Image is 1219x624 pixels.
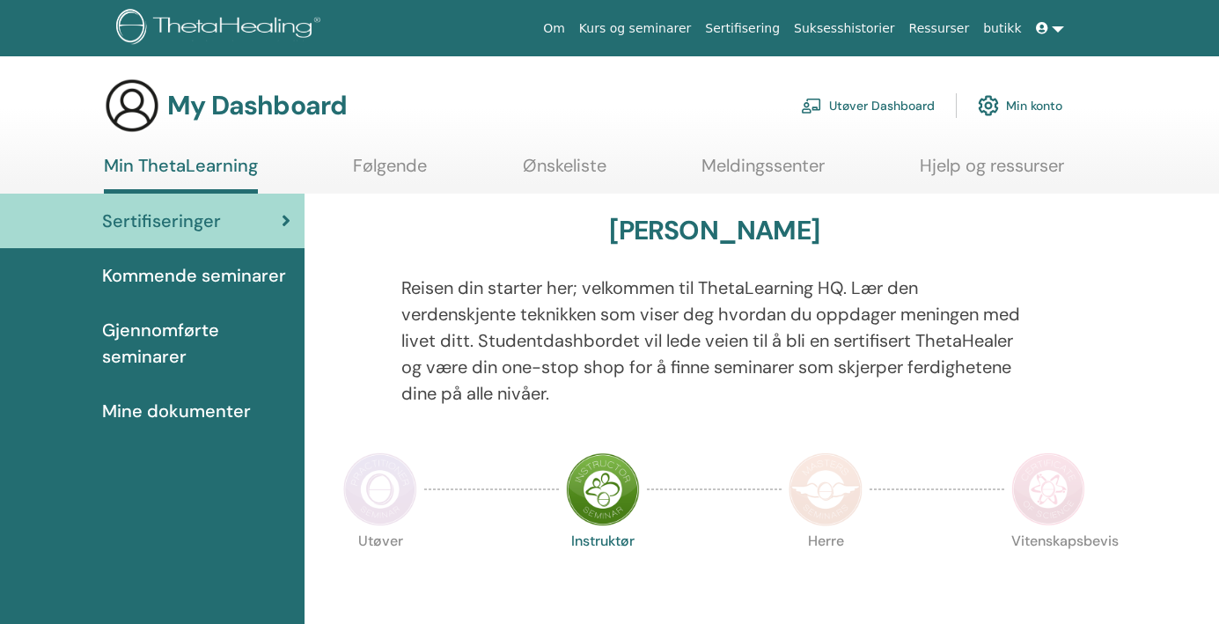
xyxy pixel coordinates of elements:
a: Hjelp og ressurser [920,155,1064,189]
a: Suksesshistorier [787,12,902,45]
h3: [PERSON_NAME] [609,215,819,246]
img: cog.svg [978,91,999,121]
img: Practitioner [343,452,417,526]
span: Mine dokumenter [102,398,251,424]
img: generic-user-icon.jpg [104,77,160,134]
img: logo.png [116,9,327,48]
a: Sertifisering [698,12,787,45]
img: Instructor [566,452,640,526]
a: Ønskeliste [523,155,606,189]
p: Herre [789,534,863,608]
span: Kommende seminarer [102,262,286,289]
img: Certificate of Science [1011,452,1085,526]
p: Vitenskapsbevis [1011,534,1085,608]
a: Utøver Dashboard [801,86,935,125]
a: Min konto [978,86,1062,125]
a: Om [536,12,572,45]
p: Utøver [343,534,417,608]
span: Gjennomførte seminarer [102,317,290,370]
a: Kurs og seminarer [572,12,698,45]
span: Sertifiseringer [102,208,221,234]
p: Reisen din starter her; velkommen til ThetaLearning HQ. Lær den verdenskjente teknikken som viser... [401,275,1027,407]
a: Meldingssenter [701,155,825,189]
a: Følgende [353,155,427,189]
p: Instruktør [566,534,640,608]
a: butikk [976,12,1028,45]
img: chalkboard-teacher.svg [801,98,822,114]
h3: My Dashboard [167,90,347,121]
a: Min ThetaLearning [104,155,258,194]
a: Ressurser [902,12,977,45]
img: Master [789,452,863,526]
